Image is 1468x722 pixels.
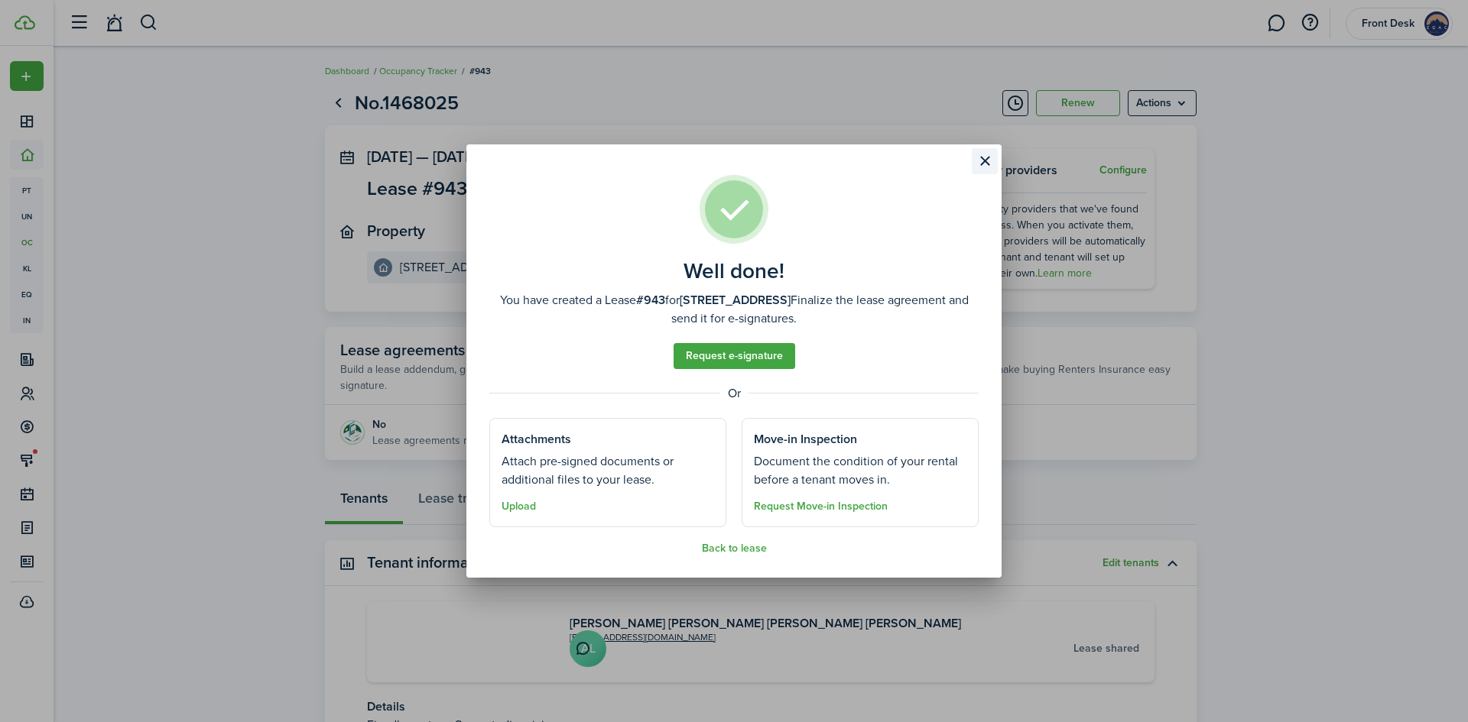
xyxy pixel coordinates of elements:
[489,384,979,403] well-done-separator: Or
[754,452,966,489] well-done-section-description: Document the condition of your rental before a tenant moves in.
[502,500,536,513] button: Upload
[684,259,784,283] well-done-title: Well done!
[636,291,665,309] b: #943
[754,430,857,448] well-done-section-title: Move-in Inspection
[674,343,795,369] a: Request e-signature
[502,430,571,448] well-done-section-title: Attachments
[502,452,714,489] well-done-section-description: Attach pre-signed documents or additional files to your lease.
[754,500,888,513] button: Request Move-in Inspection
[702,542,767,555] button: Back to lease
[972,148,998,174] button: Close modal
[489,291,979,328] well-done-description: You have created a Lease for Finalize the lease agreement and send it for e-signatures.
[680,291,791,309] b: [STREET_ADDRESS]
